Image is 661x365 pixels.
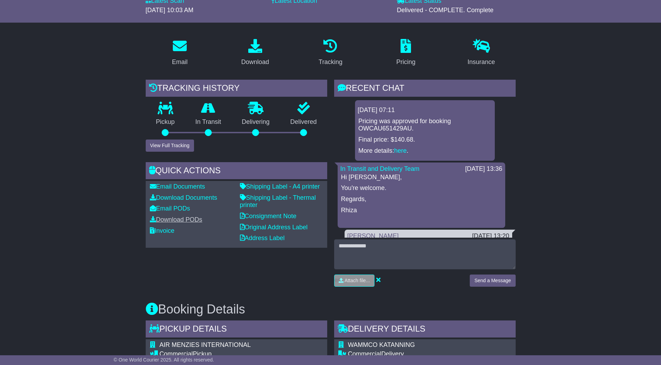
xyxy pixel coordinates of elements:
[160,341,251,348] span: AIR MENZIES INTERNATIONAL
[160,350,193,357] span: Commercial
[146,302,516,316] h3: Booking Details
[146,162,327,181] div: Quick Actions
[397,7,493,14] span: Delivered - COMPLETE. Complete
[114,357,214,363] span: © One World Courier 2025. All rights reserved.
[394,147,407,154] a: here
[172,57,187,67] div: Email
[348,350,511,358] div: Delivery
[319,57,342,67] div: Tracking
[150,205,190,212] a: Email PODs
[347,232,399,239] a: [PERSON_NAME]
[150,183,205,190] a: Email Documents
[150,216,202,223] a: Download PODs
[463,37,500,69] a: Insurance
[150,194,217,201] a: Download Documents
[146,80,327,98] div: Tracking history
[472,232,509,240] div: [DATE] 13:20
[341,174,502,181] p: Hi [PERSON_NAME],
[146,118,185,126] p: Pickup
[341,196,502,203] p: Regards,
[470,275,515,287] button: Send a Message
[146,7,194,14] span: [DATE] 10:03 AM
[167,37,192,69] a: Email
[358,118,491,133] p: Pricing was approved for booking OWCAU651429AU.
[146,320,327,339] div: Pickup Details
[237,37,274,69] a: Download
[358,136,491,144] p: Final price: $140.68.
[240,213,297,220] a: Consignment Note
[185,118,232,126] p: In Transit
[240,224,308,231] a: Original Address Label
[240,194,316,209] a: Shipping Label - Thermal printer
[348,350,381,357] span: Commercial
[341,207,502,214] p: Rhiza
[396,57,416,67] div: Pricing
[392,37,420,69] a: Pricing
[232,118,280,126] p: Delivering
[241,57,269,67] div: Download
[150,227,175,234] a: Invoice
[340,165,420,172] a: In Transit and Delivery Team
[240,183,320,190] a: Shipping Label - A4 printer
[465,165,502,173] div: [DATE] 13:36
[280,118,327,126] p: Delivered
[468,57,495,67] div: Insurance
[160,350,323,358] div: Pickup
[358,147,491,155] p: More details: .
[358,106,492,114] div: [DATE] 07:11
[334,320,516,339] div: Delivery Details
[348,341,415,348] span: WAMMCO KATANNING
[240,235,285,241] a: Address Label
[146,140,194,152] button: View Full Tracking
[314,37,347,69] a: Tracking
[341,184,502,192] p: You're welcome.
[334,80,516,98] div: RECENT CHAT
